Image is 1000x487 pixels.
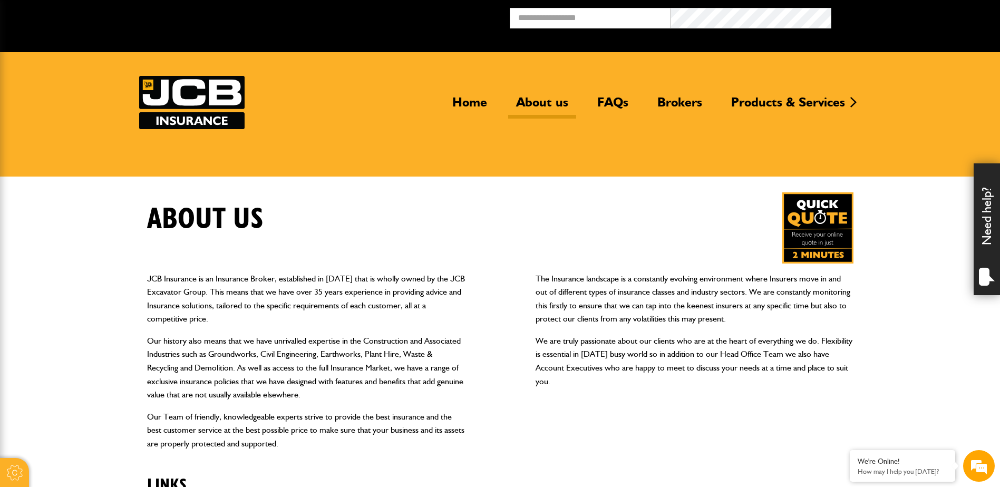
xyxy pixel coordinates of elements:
a: FAQs [589,94,636,119]
div: Need help? [974,163,1000,295]
p: The Insurance landscape is a constantly evolving environment where Insurers move in and out of di... [536,272,853,326]
a: JCB Insurance Services [139,76,245,129]
a: About us [508,94,576,119]
a: Products & Services [723,94,853,119]
p: Our history also means that we have unrivalled expertise in the Construction and Associated Indus... [147,334,465,402]
p: JCB Insurance is an Insurance Broker, established in [DATE] that is wholly owned by the JCB Excav... [147,272,465,326]
p: We are truly passionate about our clients who are at the heart of everything we do. Flexibility i... [536,334,853,388]
img: Quick Quote [782,192,853,264]
button: Broker Login [831,8,992,24]
h1: About us [147,202,264,237]
img: JCB Insurance Services logo [139,76,245,129]
p: Our Team of friendly, knowledgeable experts strive to provide the best insurance and the best cus... [147,410,465,451]
a: Brokers [649,94,710,119]
a: Get your insurance quote in just 2-minutes [782,192,853,264]
p: How may I help you today? [858,467,947,475]
a: Home [444,94,495,119]
div: We're Online! [858,457,947,466]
